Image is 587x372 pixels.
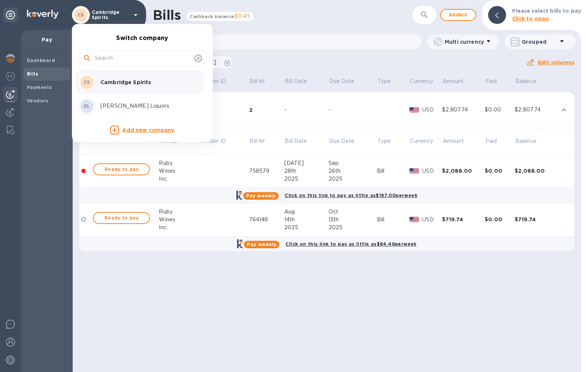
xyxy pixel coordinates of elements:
[100,102,195,110] p: [PERSON_NAME] Liquors
[84,79,90,85] b: CS
[122,126,174,135] p: Add new company
[95,53,191,64] input: Search
[100,79,195,86] p: Cambridge Spirits
[84,103,90,109] b: DL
